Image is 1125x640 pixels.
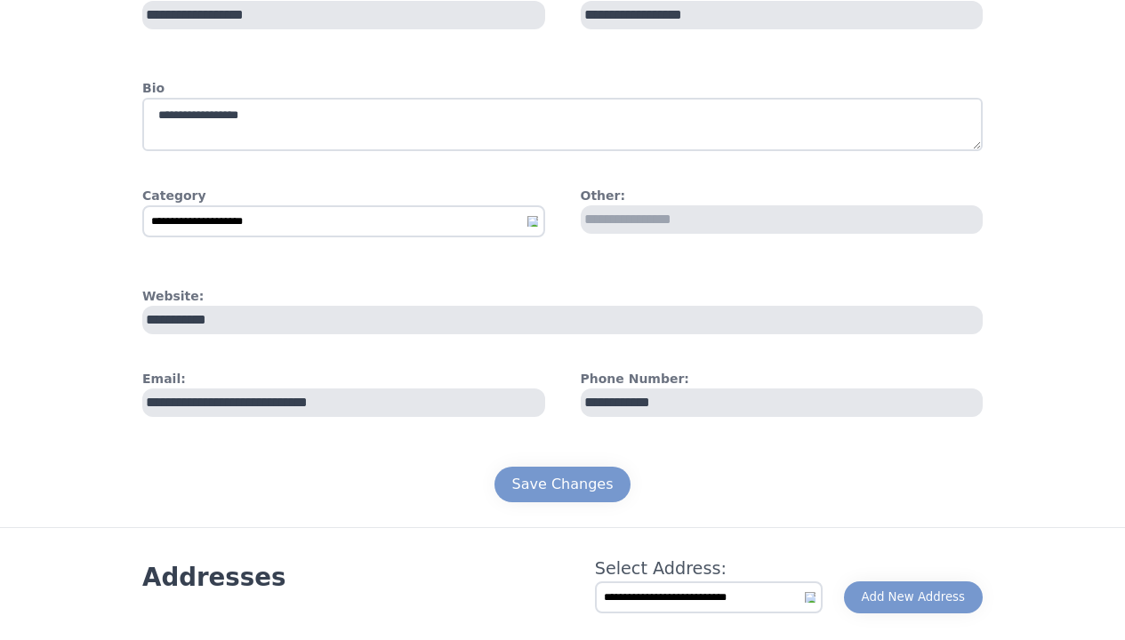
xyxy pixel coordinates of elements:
button: Save Changes [494,467,631,502]
button: Add New Address [844,581,983,613]
h4: Other: [581,187,984,205]
h4: Select Address: [595,556,823,581]
h4: Website: [142,287,983,306]
h4: Category [142,187,545,205]
h4: Email: [142,370,545,388]
h4: Bio [142,79,983,98]
h4: Phone Number: [581,370,984,388]
h3: Addresses [142,562,285,594]
div: Save Changes [512,474,614,495]
div: Add New Address [862,588,965,606]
